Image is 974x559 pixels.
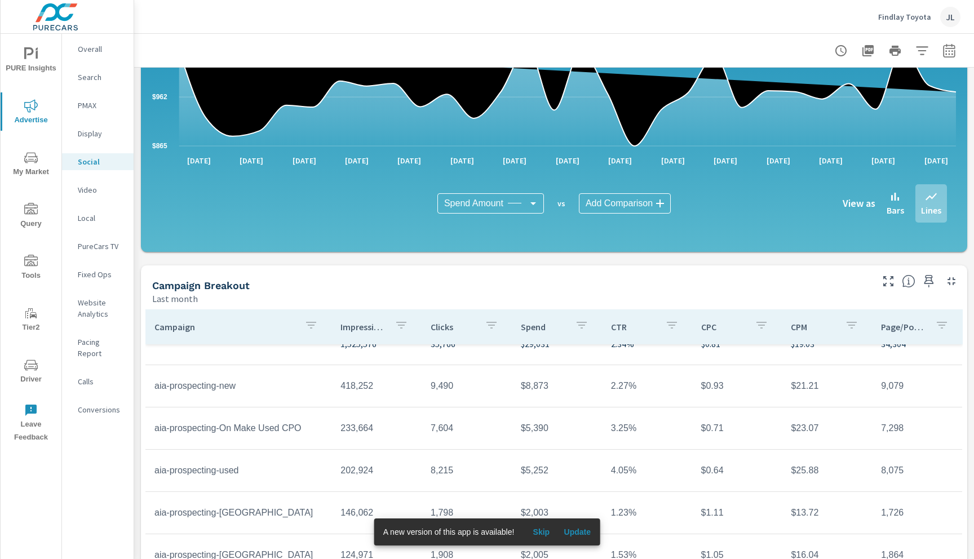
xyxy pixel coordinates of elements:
[564,527,591,537] span: Update
[78,156,125,167] p: Social
[78,184,125,196] p: Video
[78,336,125,359] p: Pacing Report
[145,456,331,485] td: aia-prospecting-used
[78,72,125,83] p: Search
[62,69,134,86] div: Search
[920,272,938,290] span: Save this to your personalized report
[331,372,422,400] td: 418,252
[881,321,926,332] p: Page/Post Action
[232,155,271,166] p: [DATE]
[62,238,134,255] div: PureCars TV
[782,456,872,485] td: $25.88
[154,321,295,332] p: Campaign
[692,499,782,527] td: $1.11
[422,499,512,527] td: 1,798
[921,203,941,217] p: Lines
[78,241,125,252] p: PureCars TV
[331,499,422,527] td: 146,062
[872,414,962,442] td: 7,298
[422,456,512,485] td: 8,215
[422,372,512,400] td: 9,490
[692,456,782,485] td: $0.64
[78,376,125,387] p: Calls
[285,155,324,166] p: [DATE]
[145,499,331,527] td: aia-prospecting-[GEOGRAPHIC_DATA]
[602,456,692,485] td: 4.05%
[78,269,125,280] p: Fixed Ops
[782,499,872,527] td: $13.72
[78,297,125,320] p: Website Analytics
[559,523,595,541] button: Update
[523,523,559,541] button: Skip
[4,403,58,444] span: Leave Feedback
[512,499,602,527] td: $2,003
[611,321,656,332] p: CTR
[692,414,782,442] td: $0.71
[911,39,933,62] button: Apply Filters
[759,155,798,166] p: [DATE]
[62,125,134,142] div: Display
[383,527,515,536] span: A new version of this app is available!
[152,279,250,291] h5: Campaign Breakout
[938,39,960,62] button: Select Date Range
[706,155,745,166] p: [DATE]
[872,372,962,400] td: 9,079
[331,456,422,485] td: 202,924
[879,272,897,290] button: Make Fullscreen
[495,155,534,166] p: [DATE]
[791,321,836,332] p: CPM
[389,155,429,166] p: [DATE]
[586,198,653,209] span: Add Comparison
[878,12,931,22] p: Findlay Toyota
[521,321,566,332] p: Spend
[602,414,692,442] td: 3.25%
[78,212,125,224] p: Local
[528,527,555,537] span: Skip
[78,128,125,139] p: Display
[1,34,61,449] div: nav menu
[340,321,386,332] p: Impressions
[152,142,167,150] text: $865
[579,193,671,214] div: Add Comparison
[864,155,903,166] p: [DATE]
[444,198,503,209] span: Spend Amount
[78,404,125,415] p: Conversions
[653,155,693,166] p: [DATE]
[62,401,134,418] div: Conversions
[4,203,58,230] span: Query
[4,151,58,179] span: My Market
[422,414,512,442] td: 7,604
[701,321,746,332] p: CPC
[437,193,544,214] div: Spend Amount
[602,372,692,400] td: 2.27%
[442,155,482,166] p: [DATE]
[512,456,602,485] td: $5,252
[940,7,960,27] div: JL
[782,414,872,442] td: $23.07
[331,414,422,442] td: 233,664
[602,499,692,527] td: 1.23%
[872,499,962,527] td: 1,726
[145,372,331,400] td: aia-prospecting-new
[4,99,58,127] span: Advertise
[62,334,134,362] div: Pacing Report
[337,155,377,166] p: [DATE]
[4,47,58,75] span: PURE Insights
[942,272,960,290] button: Minimize Widget
[548,155,587,166] p: [DATE]
[902,274,915,288] span: This is a summary of Social performance results by campaign. Each column can be sorted.
[62,181,134,198] div: Video
[857,39,879,62] button: "Export Report to PDF"
[62,373,134,390] div: Calls
[78,43,125,55] p: Overall
[62,97,134,114] div: PMAX
[62,210,134,227] div: Local
[62,41,134,57] div: Overall
[4,307,58,334] span: Tier2
[78,100,125,111] p: PMAX
[843,198,875,209] h6: View as
[872,456,962,485] td: 8,075
[917,155,956,166] p: [DATE]
[4,358,58,386] span: Driver
[152,93,167,101] text: $962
